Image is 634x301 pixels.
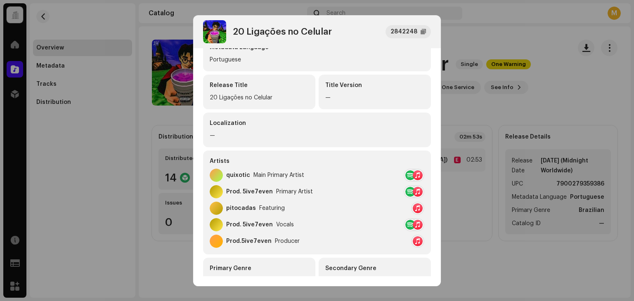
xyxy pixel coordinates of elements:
div: Vocals [276,221,294,228]
div: Prod. 5ive7even [226,221,273,228]
div: — [325,93,424,103]
div: Producer [275,238,300,245]
div: pitocadas [226,205,256,212]
div: — [210,131,424,141]
div: Primary Artist [276,188,313,195]
div: quixotic [226,172,250,179]
div: Brazilian [210,276,309,286]
div: Main Primary Artist [253,172,304,179]
div: 20 Ligações no Celular [233,27,332,37]
div: Featuring [259,205,285,212]
div: Alternative Rap [325,276,424,286]
div: Title Version [325,81,424,89]
div: Release Title [210,81,309,89]
div: Secondary Genre [325,264,424,273]
div: Primary Genre [210,264,309,273]
div: Localization [210,119,424,127]
div: 20 Ligações no Celular [210,93,309,103]
div: Prod.5ive7even [226,238,272,245]
div: Portuguese [210,55,424,65]
div: Prod. 5ive7even [226,188,273,195]
div: 2842248 [390,27,417,37]
img: 232157a6-aef4-4667-8c15-5cdf8f9a4735 [203,20,226,43]
div: Artists [210,157,424,165]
